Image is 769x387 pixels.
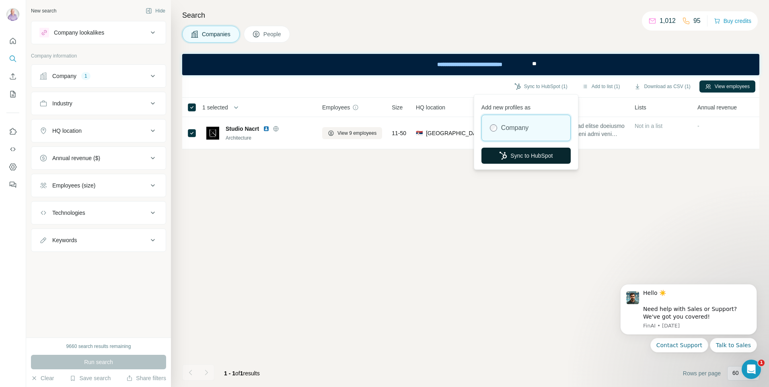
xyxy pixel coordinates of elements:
span: Size [392,103,403,111]
span: results [224,370,260,377]
div: Architecture [226,134,313,142]
p: Add new profiles as [481,100,571,111]
div: 9660 search results remaining [66,343,131,350]
div: Company [52,72,76,80]
button: Hide [140,5,171,17]
p: Company information [31,52,166,60]
span: 1 - 1 [224,370,235,377]
label: Company [501,123,528,133]
button: Dashboard [6,160,19,174]
span: Employees [322,103,350,111]
div: Employees (size) [52,181,95,189]
div: Company lookalikes [54,29,104,37]
span: 🇷🇸 [416,129,423,137]
span: [GEOGRAPHIC_DATA], City of [GEOGRAPHIC_DATA] [426,129,496,137]
span: People [263,30,282,38]
div: Industry [52,99,72,107]
button: Company lookalikes [31,23,166,42]
button: View 9 employees [322,127,382,139]
div: Annual revenue ($) [52,154,100,162]
button: Share filters [126,374,166,382]
button: Quick start [6,34,19,48]
div: 1 [81,72,90,80]
span: 1 [758,360,765,366]
button: Employees (size) [31,176,166,195]
span: Lists [635,103,646,111]
span: HQ location [416,103,445,111]
div: HQ location [52,127,82,135]
div: Keywords [52,236,77,244]
div: Technologies [52,209,85,217]
button: Add to list (1) [576,80,626,93]
img: Logo of Studio Nacrt [206,127,219,140]
span: View 9 employees [337,130,376,137]
p: 1,012 [660,16,676,26]
button: Use Surfe on LinkedIn [6,124,19,139]
button: Sync to HubSpot (1) [509,80,573,93]
button: HQ location [31,121,166,140]
button: Use Surfe API [6,142,19,156]
h4: Search [182,10,759,21]
span: Companies [202,30,231,38]
span: Studio Nacrt [226,125,259,133]
img: LinkedIn logo [263,126,269,132]
button: Save search [70,374,111,382]
span: 1 [240,370,243,377]
button: My lists [6,87,19,101]
button: Company1 [31,66,166,86]
p: 95 [693,16,701,26]
span: Not in a list [635,123,662,129]
button: Industry [31,94,166,113]
span: of [235,370,240,377]
span: 11-50 [392,129,406,137]
button: Enrich CSV [6,69,19,84]
span: - [697,123,699,129]
span: 1 selected [202,103,228,111]
iframe: Banner [182,54,759,75]
button: Annual revenue ($) [31,148,166,168]
button: Download as CSV (1) [629,80,696,93]
span: Annual revenue [697,103,737,111]
button: Sync to HubSpot [481,148,571,164]
button: View employees [699,80,755,93]
button: Feedback [6,177,19,192]
button: Search [6,51,19,66]
button: Clear [31,374,54,382]
button: Keywords [31,231,166,250]
button: Buy credits [714,15,751,27]
div: New search [31,7,56,14]
iframe: Intercom notifications message [608,274,769,383]
img: Avatar [6,8,19,21]
button: Technologies [31,203,166,222]
iframe: Intercom live chat [742,360,761,379]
